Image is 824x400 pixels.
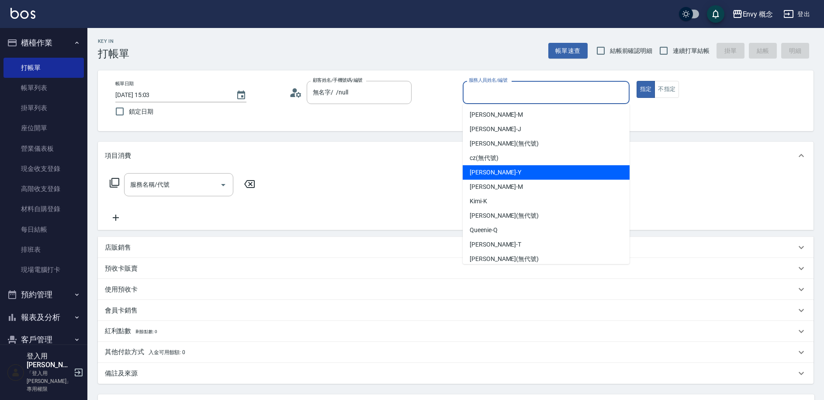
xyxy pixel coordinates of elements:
span: 鎖定日期 [129,107,153,116]
p: 店販銷售 [105,243,131,252]
p: 使用預收卡 [105,285,138,294]
button: 不指定 [654,81,679,98]
label: 服務人員姓名/編號 [469,77,507,83]
p: 紅利點數 [105,327,157,336]
div: 其他付款方式入金可用餘額: 0 [98,342,814,363]
a: 每日結帳 [3,219,84,240]
div: 會員卡銷售 [98,300,814,321]
span: [PERSON_NAME] -M [470,182,523,191]
a: 材料自購登錄 [3,199,84,219]
div: 紅利點數剩餘點數: 0 [98,321,814,342]
div: 預收卡販賣 [98,258,814,279]
a: 現金收支登錄 [3,159,84,179]
a: 掛單列表 [3,98,84,118]
span: 入金可用餘額: 0 [149,349,186,355]
a: 現場電腦打卡 [3,260,84,280]
span: [PERSON_NAME] -J [470,125,521,134]
p: 項目消費 [105,151,131,160]
span: [PERSON_NAME] -T [470,240,521,249]
button: 帳單速查 [548,43,588,59]
p: 「登入用[PERSON_NAME]」專用權限 [27,369,71,393]
button: Choose date, selected date is 2025-10-05 [231,85,252,106]
span: cz (無代號) [470,153,499,163]
a: 排班表 [3,240,84,260]
button: 報表及分析 [3,306,84,329]
p: 會員卡銷售 [105,306,138,315]
label: 顧客姓名/手機號碼/編號 [313,77,363,83]
button: 登出 [780,6,814,22]
button: 預約管理 [3,283,84,306]
div: 項目消費 [98,142,814,170]
button: Envy 概念 [729,5,777,23]
a: 高階收支登錄 [3,179,84,199]
button: Open [216,178,230,192]
button: 指定 [637,81,655,98]
button: 客戶管理 [3,328,84,351]
button: 櫃檯作業 [3,31,84,54]
div: Envy 概念 [743,9,773,20]
p: 預收卡販賣 [105,264,138,273]
img: Person [7,364,24,381]
a: 座位開單 [3,118,84,138]
span: 結帳前確認明細 [610,46,653,56]
span: [PERSON_NAME] -Y [470,168,521,177]
span: Queenie -Q [470,226,498,235]
a: 打帳單 [3,58,84,78]
button: save [707,5,724,23]
span: [PERSON_NAME] (無代號) [470,139,539,148]
a: 營業儀表板 [3,139,84,159]
img: Logo [10,8,35,19]
p: 備註及來源 [105,369,138,378]
div: 使用預收卡 [98,279,814,300]
a: 帳單列表 [3,78,84,98]
label: 帳單日期 [115,80,134,87]
p: 其他付款方式 [105,348,185,357]
input: YYYY/MM/DD hh:mm [115,88,227,102]
h2: Key In [98,38,129,44]
div: 備註及來源 [98,363,814,384]
h5: 登入用[PERSON_NAME] [27,352,71,369]
span: 剩餘點數: 0 [135,329,157,334]
span: 連續打單結帳 [673,46,710,56]
span: [PERSON_NAME] (無代號) [470,211,539,220]
span: [PERSON_NAME] -M [470,110,523,119]
span: [PERSON_NAME] (無代號) [470,254,539,264]
span: Kimi -K [470,197,487,206]
div: 店販銷售 [98,237,814,258]
h3: 打帳單 [98,48,129,60]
